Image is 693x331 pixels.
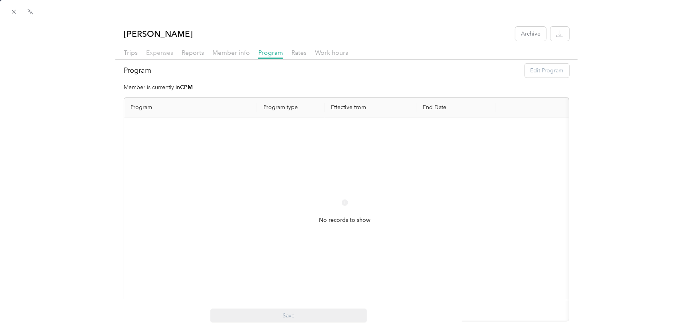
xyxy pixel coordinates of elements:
[146,49,173,56] span: Expenses
[182,49,204,56] span: Reports
[319,216,370,225] span: No records to show
[124,27,193,41] p: [PERSON_NAME]
[515,27,546,41] button: Archive
[257,98,325,118] th: Program type
[315,49,348,56] span: Work hours
[258,49,283,56] span: Program
[124,65,151,76] h2: Program
[124,98,257,118] th: Program
[180,84,193,91] strong: CPM
[212,49,250,56] span: Member info
[291,49,307,56] span: Rates
[124,49,138,56] span: Trips
[124,83,569,92] p: Member is currently in .
[325,98,417,118] th: Effective from
[648,286,693,331] iframe: Everlance-gr Chat Button Frame
[416,98,496,118] th: End Date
